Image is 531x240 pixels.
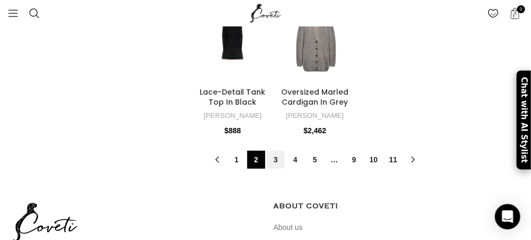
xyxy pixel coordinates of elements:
a: [PERSON_NAME] [204,112,262,119]
div: My Wishlist [482,3,504,24]
a: Lace-Detail Tank Top In Black [200,87,266,108]
h5: ABOUT COVETI [274,200,524,212]
a: Page 1 [228,151,246,169]
a: Oversized Marled Cardigan In Grey [281,87,348,108]
a: Open mobile menu [3,3,24,24]
div: Open Intercom Messenger [495,204,520,229]
a: Page 5 [306,151,324,169]
a: Page 4 [286,151,304,169]
a: ← [208,151,226,169]
bdi: 888 [224,126,241,135]
a: 0 [504,3,526,24]
span: 0 [517,5,525,13]
bdi: 2,462 [303,126,326,135]
a: Page 3 [267,151,285,169]
span: Page 2 [247,151,265,169]
a: → [404,151,422,169]
span: … [326,151,344,169]
a: [PERSON_NAME] [286,112,344,119]
a: Page 9 [345,151,363,169]
img: Magda Butrym Tops luxury Clothing from Coveti Marketplace [193,3,272,82]
a: Page 11 [384,151,402,169]
img: Magda Butrym Knitwear luxury Cardigan from Coveti Marketplace [275,3,354,82]
span: $ [224,126,229,135]
span: $ [303,126,308,135]
a: About us [274,223,304,234]
a: Site logo [248,8,283,17]
a: Page 10 [365,151,383,169]
a: Search [24,3,45,24]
